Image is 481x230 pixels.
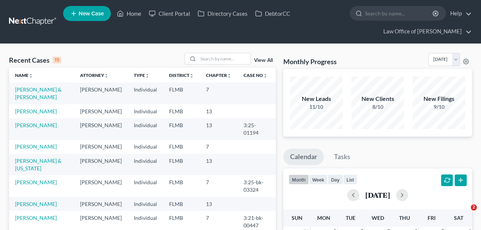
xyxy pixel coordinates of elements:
div: 15 [53,57,61,63]
span: Fri [428,215,436,221]
a: View All [254,58,273,63]
a: [PERSON_NAME] & [US_STATE] [15,158,62,171]
div: 9/10 [413,103,465,111]
span: Mon [317,215,330,221]
td: [PERSON_NAME] [74,175,128,197]
td: [PERSON_NAME] [74,140,128,154]
td: [PERSON_NAME] [74,154,128,175]
a: Home [113,7,145,20]
td: 7 [200,175,237,197]
td: 3:25-01194 [237,118,276,140]
input: Search by name... [365,6,434,20]
td: FLMB [163,154,200,175]
td: [PERSON_NAME] [74,197,128,211]
div: Recent Cases [9,56,61,65]
td: 13 [200,118,237,140]
a: [PERSON_NAME] & [PERSON_NAME] [15,86,62,100]
a: Typeunfold_more [134,72,150,78]
a: [PERSON_NAME] [15,143,57,150]
i: unfold_more [145,74,150,78]
td: 7 [200,83,237,104]
div: New Clients [351,95,404,103]
button: month [289,174,309,185]
span: Thu [399,215,410,221]
a: Calendar [283,149,324,165]
td: [PERSON_NAME] [74,118,128,140]
i: unfold_more [104,74,109,78]
td: FLMB [163,118,200,140]
button: day [328,174,343,185]
div: New Filings [413,95,465,103]
a: Chapterunfold_more [206,72,231,78]
a: [PERSON_NAME] [15,179,57,185]
a: DebtorCC [251,7,294,20]
td: 13 [200,197,237,211]
td: 7 [200,140,237,154]
h3: Monthly Progress [283,57,337,66]
h2: [DATE] [365,191,390,199]
td: Individual [128,175,163,197]
td: Individual [128,154,163,175]
div: 8/10 [351,103,404,111]
span: Sun [292,215,303,221]
td: Individual [128,197,163,211]
a: [PERSON_NAME] [15,122,57,128]
div: New Leads [290,95,343,103]
a: Help [446,7,472,20]
a: Tasks [327,149,357,165]
td: Individual [128,140,163,154]
td: FLMB [163,83,200,104]
td: 13 [200,104,237,118]
td: 3:25-bk-03324 [237,175,276,197]
a: Law Office of [PERSON_NAME] [380,25,472,38]
i: unfold_more [29,74,33,78]
a: [PERSON_NAME] [15,215,57,221]
span: Sat [454,215,463,221]
i: unfold_more [189,74,194,78]
a: Case Nounfold_more [244,72,268,78]
a: Client Portal [145,7,194,20]
span: Wed [372,215,384,221]
span: Tue [346,215,355,221]
span: 2 [471,204,477,210]
iframe: Intercom live chat [455,204,473,222]
input: Search by name... [198,53,251,64]
td: Individual [128,83,163,104]
td: FLMB [163,175,200,197]
span: New Case [79,11,104,17]
button: week [309,174,328,185]
td: FLMB [163,140,200,154]
button: list [343,174,357,185]
i: unfold_more [263,74,268,78]
a: [PERSON_NAME] [15,201,57,207]
td: Individual [128,104,163,118]
div: 11/10 [290,103,343,111]
td: FLMB [163,104,200,118]
td: [PERSON_NAME] [74,83,128,104]
td: Individual [128,118,163,140]
a: Attorneyunfold_more [80,72,109,78]
a: Directory Cases [194,7,251,20]
a: Districtunfold_more [169,72,194,78]
a: [PERSON_NAME] [15,108,57,114]
td: [PERSON_NAME] [74,104,128,118]
td: FLMB [163,197,200,211]
a: Nameunfold_more [15,72,33,78]
i: unfold_more [227,74,231,78]
td: 13 [200,154,237,175]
